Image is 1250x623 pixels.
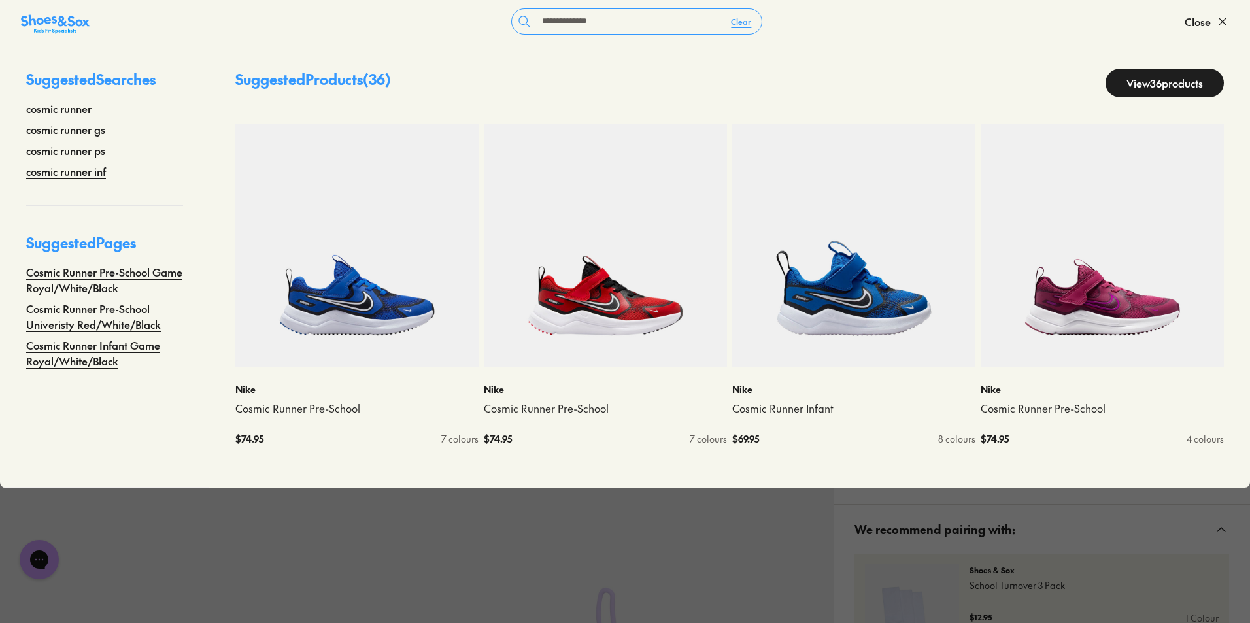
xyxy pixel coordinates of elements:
a: Cosmic Runner Infant Game Royal/White/Black [26,337,183,369]
img: SNS_Logo_Responsive.svg [21,14,90,35]
p: Shoes & Sox [970,564,1219,576]
span: $ 74.95 [981,432,1009,446]
a: cosmic runner ps [26,143,105,158]
a: cosmic runner inf [26,163,106,179]
p: Nike [235,382,479,396]
span: $ 74.95 [484,432,512,446]
p: Suggested Products [235,69,391,97]
a: cosmic runner gs [26,122,105,137]
a: Cosmic Runner Pre-School [981,401,1224,416]
a: Cosmic Runner Infant [732,401,975,416]
a: Cosmic Runner Pre-School Game Royal/White/Black [26,264,183,295]
a: Cosmic Runner Pre-School [484,401,727,416]
p: School Turnover 3 Pack [970,579,1219,592]
div: 8 colours [938,432,975,446]
div: 7 colours [690,432,727,446]
span: ( 36 ) [363,69,391,89]
a: Cosmic Runner Pre-School Univeristy Red/White/Black [26,301,183,332]
a: cosmic runner [26,101,92,116]
div: 7 colours [441,432,479,446]
p: Suggested Searches [26,69,183,101]
a: View36products [1106,69,1224,97]
div: 4 colours [1187,432,1224,446]
span: We recommend pairing with: [854,510,1015,548]
p: Nike [484,382,727,396]
span: Close [1185,14,1211,29]
span: $ 74.95 [235,432,263,446]
p: Suggested Pages [26,232,183,264]
button: We recommend pairing with: [834,505,1250,554]
iframe: Gorgias live chat messenger [13,535,65,584]
button: Close [1185,7,1229,36]
p: Nike [732,382,975,396]
span: $ 69.95 [732,432,759,446]
a: Cosmic Runner Pre-School [235,401,479,416]
p: Nike [981,382,1224,396]
button: Clear [720,10,762,33]
a: Shoes &amp; Sox [21,11,90,32]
